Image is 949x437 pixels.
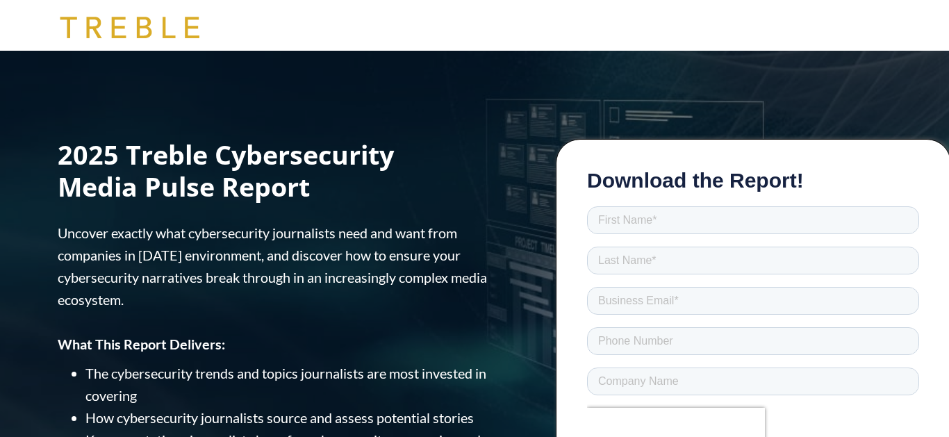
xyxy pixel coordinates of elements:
span: The cybersecurity trends and topics journalists are most invested in covering [85,365,486,404]
span: 2025 Treble Cybersecurity Media Pulse Report [58,137,394,204]
span: Uncover exactly what cybersecurity journalists need and want from companies in [DATE] environment... [58,224,487,308]
strong: What This Report Delivers: [58,336,225,352]
span: How cybersecurity journalists source and assess potential stories [85,409,474,426]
